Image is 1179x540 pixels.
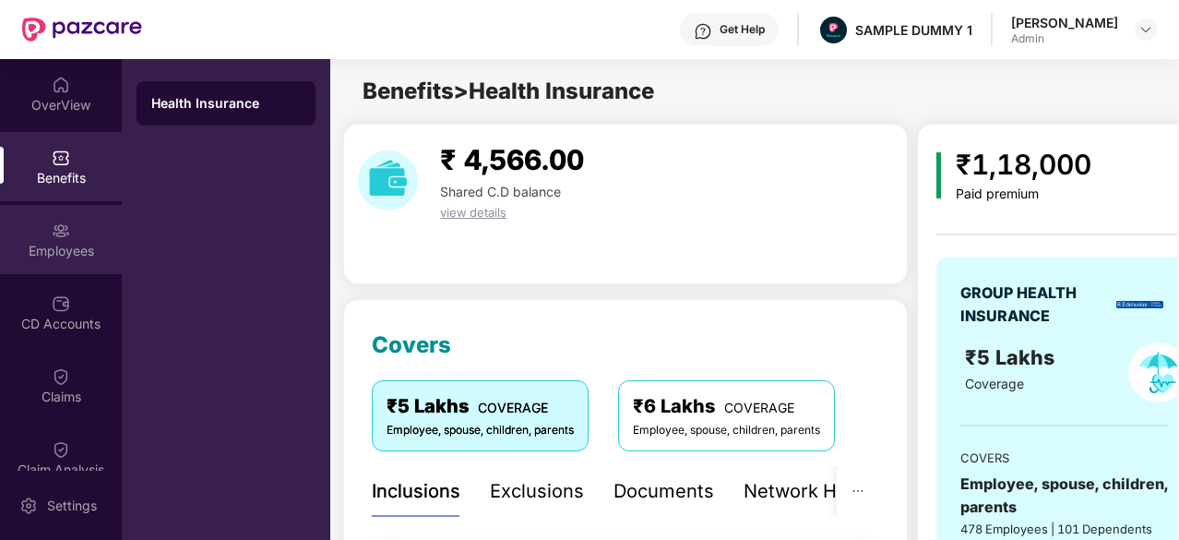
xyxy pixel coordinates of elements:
span: ellipsis [851,485,864,498]
img: icon [936,152,941,198]
div: ₹1,18,000 [956,143,1091,186]
div: Employee, spouse, children, parents [633,422,820,439]
div: Paid premium [956,186,1091,202]
div: Health Insurance [151,94,301,113]
div: COVERS [960,449,1169,467]
img: svg+xml;base64,PHN2ZyBpZD0iQ0RfQWNjb3VudHMiIGRhdGEtbmFtZT0iQ0QgQWNjb3VudHMiIHhtbG5zPSJodHRwOi8vd3... [52,294,70,313]
div: Settings [42,497,102,515]
img: New Pazcare Logo [22,18,142,42]
span: Coverage [965,376,1024,391]
img: insurerLogo [1116,301,1163,308]
div: Employee, spouse, children, parents [387,422,574,439]
div: Employee, spouse, children, parents [960,473,1169,519]
span: ₹5 Lakhs [965,345,1060,369]
span: view details [440,205,506,220]
div: Get Help [720,22,765,37]
div: Inclusions [372,477,460,506]
div: ₹5 Lakhs [387,392,574,421]
img: svg+xml;base64,PHN2ZyBpZD0iQ2xhaW0iIHhtbG5zPSJodHRwOi8vd3d3LnczLm9yZy8yMDAwL3N2ZyIgd2lkdGg9IjIwIi... [52,440,70,459]
div: Documents [613,477,714,506]
img: svg+xml;base64,PHN2ZyBpZD0iQmVuZWZpdHMiIHhtbG5zPSJodHRwOi8vd3d3LnczLm9yZy8yMDAwL3N2ZyIgd2lkdGg9Ij... [52,149,70,167]
span: ₹ 4,566.00 [440,143,584,176]
span: COVERAGE [724,400,794,415]
div: GROUP HEALTH INSURANCE [960,282,1110,328]
img: svg+xml;base64,PHN2ZyBpZD0iRW1wbG95ZWVzIiB4bWxucz0iaHR0cDovL3d3dy53My5vcmcvMjAwMC9zdmciIHdpZHRoPS... [52,222,70,240]
div: [PERSON_NAME] [1011,14,1118,31]
img: svg+xml;base64,PHN2ZyBpZD0iSG9tZSIgeG1sbnM9Imh0dHA6Ly93d3cudzMub3JnLzIwMDAvc3ZnIiB3aWR0aD0iMjAiIG... [52,76,70,94]
div: Exclusions [490,477,584,506]
img: svg+xml;base64,PHN2ZyBpZD0iU2V0dGluZy0yMHgyMCIgeG1sbnM9Imh0dHA6Ly93d3cudzMub3JnLzIwMDAvc3ZnIiB3aW... [19,497,38,515]
img: svg+xml;base64,PHN2ZyBpZD0iSGVscC0zMngzMiIgeG1sbnM9Imh0dHA6Ly93d3cudzMub3JnLzIwMDAvc3ZnIiB3aWR0aD... [694,22,712,41]
div: 478 Employees | 101 Dependents [960,520,1169,538]
div: Admin [1011,31,1118,46]
img: download [358,150,418,210]
button: ellipsis [837,466,879,517]
span: Benefits > Health Insurance [363,78,654,104]
div: Network Hospitals [744,477,905,506]
span: Shared C.D balance [440,184,561,199]
img: svg+xml;base64,PHN2ZyBpZD0iRHJvcGRvd24tMzJ4MzIiIHhtbG5zPSJodHRwOi8vd3d3LnczLm9yZy8yMDAwL3N2ZyIgd2... [1138,22,1153,37]
img: svg+xml;base64,PHN2ZyBpZD0iQ2xhaW0iIHhtbG5zPSJodHRwOi8vd3d3LnczLm9yZy8yMDAwL3N2ZyIgd2lkdGg9IjIwIi... [52,367,70,386]
div: ₹6 Lakhs [633,392,820,421]
span: Covers [372,331,451,358]
img: Pazcare_Alternative_logo-01-01.png [820,17,847,43]
div: SAMPLE DUMMY 1 [855,21,972,39]
span: COVERAGE [478,400,548,415]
